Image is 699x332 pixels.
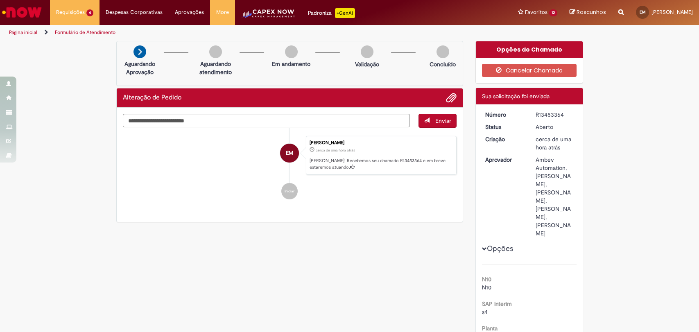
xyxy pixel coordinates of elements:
[435,117,451,124] span: Enviar
[310,140,452,145] div: [PERSON_NAME]
[446,93,457,103] button: Adicionar anexos
[86,9,93,16] span: 4
[549,9,557,16] span: 12
[133,45,146,58] img: arrow-next.png
[241,8,296,25] img: CapexLogo5.png
[9,29,37,36] a: Página inicial
[123,136,457,175] li: Elton Melo
[120,60,160,76] p: Aguardando Aprovação
[536,111,574,119] div: R13453364
[286,143,293,163] span: EM
[479,156,529,164] dt: Aprovador
[536,135,574,151] div: 27/08/2025 15:57:12
[123,94,181,102] h2: Alteração de Pedido Histórico de tíquete
[536,156,574,237] div: Ambev Automation, [PERSON_NAME], [PERSON_NAME], [PERSON_NAME], [PERSON_NAME]
[272,60,310,68] p: Em andamento
[482,284,491,291] span: N10
[570,9,606,16] a: Rascunhos
[6,25,460,40] ul: Trilhas de página
[479,123,529,131] dt: Status
[482,64,577,77] button: Cancelar Chamado
[482,93,550,100] span: Sua solicitação foi enviada
[482,325,498,332] b: Planta
[437,45,449,58] img: img-circle-grey.png
[216,8,229,16] span: More
[525,8,547,16] span: Favoritos
[418,114,457,128] button: Enviar
[123,128,457,208] ul: Histórico de tíquete
[1,4,43,20] img: ServiceNow
[577,8,606,16] span: Rascunhos
[196,60,235,76] p: Aguardando atendimento
[285,45,298,58] img: img-circle-grey.png
[280,144,299,163] div: Elton Melo
[536,136,571,151] span: cerca de uma hora atrás
[175,8,204,16] span: Aprovações
[536,136,571,151] time: 27/08/2025 15:57:12
[316,148,355,153] time: 27/08/2025 15:57:12
[355,60,379,68] p: Validação
[335,8,355,18] p: +GenAi
[55,29,115,36] a: Formulário de Atendimento
[123,114,410,128] textarea: Digite sua mensagem aqui...
[479,111,529,119] dt: Número
[316,148,355,153] span: cerca de uma hora atrás
[430,60,456,68] p: Concluído
[536,123,574,131] div: Aberto
[56,8,85,16] span: Requisições
[651,9,693,16] span: [PERSON_NAME]
[640,9,646,15] span: EM
[476,41,583,58] div: Opções do Chamado
[361,45,373,58] img: img-circle-grey.png
[482,308,488,316] span: s4
[479,135,529,143] dt: Criação
[308,8,355,18] div: Padroniza
[482,300,512,307] b: SAP Interim
[310,158,452,170] p: [PERSON_NAME]! Recebemos seu chamado R13453364 e em breve estaremos atuando.
[482,276,491,283] b: N10
[106,8,163,16] span: Despesas Corporativas
[209,45,222,58] img: img-circle-grey.png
